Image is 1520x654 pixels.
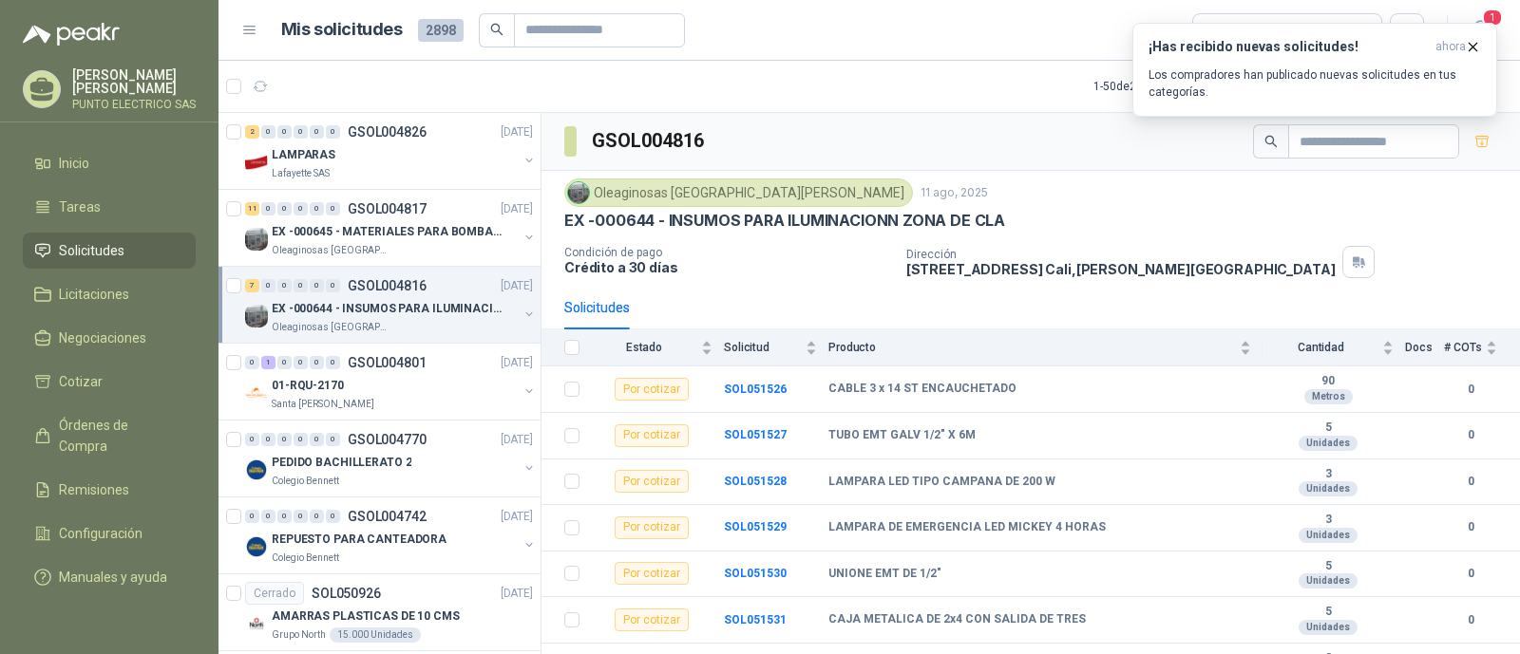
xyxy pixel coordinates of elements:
[615,470,689,493] div: Por cotizar
[724,428,787,441] a: SOL051527
[564,246,891,259] p: Condición de pago
[418,19,464,42] span: 2898
[615,608,689,631] div: Por cotizar
[1132,23,1497,117] button: ¡Has recibido nuevas solicitudes!ahora Los compradores han publicado nuevas solicitudes en tus ca...
[310,202,324,215] div: 0
[1463,13,1497,47] button: 1
[218,574,541,651] a: CerradoSOL050926[DATE] Company LogoAMARRAS PLASTICAS DE 10 CMSGrupo North15.000 Unidades
[568,182,589,203] img: Company Logo
[724,329,828,366] th: Solicitud
[828,612,1086,627] b: CAJA METALICA DE 2x4 CON SALIDA DE TRES
[330,627,421,643] div: 15.000 Unidades
[294,202,308,215] div: 0
[23,276,196,312] a: Licitaciones
[245,356,259,369] div: 0
[59,196,101,217] span: Tareas
[828,428,976,443] b: TUBO EMT GALV 1/2" X 6M
[23,472,196,508] a: Remisiones
[59,327,146,348] span: Negociaciones
[615,424,689,447] div: Por cotizar
[23,233,196,269] a: Solicitudes
[272,166,330,181] p: Lafayette SAS
[591,341,697,354] span: Estado
[921,184,988,202] p: 11 ago, 2025
[1263,420,1394,436] b: 5
[310,510,324,523] div: 0
[261,125,275,139] div: 0
[1263,374,1394,389] b: 90
[564,178,913,207] div: Oleaginosas [GEOGRAPHIC_DATA][PERSON_NAME]
[245,274,537,335] a: 7 0 0 0 0 0 GSOL004816[DATE] Company LogoEX -000644 - INSUMOS PARA ILUMINACIONN ZONA DE CLAOleagi...
[348,202,427,215] p: GSOL004817
[294,510,308,523] div: 0
[615,516,689,539] div: Por cotizar
[564,259,891,275] p: Crédito a 30 días
[272,377,344,395] p: 01-RQU-2170
[348,125,427,139] p: GSOL004826
[272,320,391,335] p: Oleaginosas [GEOGRAPHIC_DATA][PERSON_NAME]
[828,329,1263,366] th: Producto
[906,261,1336,277] p: [STREET_ADDRESS] Cali , [PERSON_NAME][GEOGRAPHIC_DATA]
[326,356,340,369] div: 0
[277,202,292,215] div: 0
[1299,481,1358,496] div: Unidades
[724,567,787,580] a: SOL051530
[23,23,120,46] img: Logo peakr
[261,510,275,523] div: 0
[1444,426,1497,444] b: 0
[1264,135,1278,148] span: search
[245,433,259,446] div: 0
[310,356,324,369] div: 0
[272,454,411,472] p: PEDIDO BACHILLERATO 2
[261,356,275,369] div: 1
[245,151,268,174] img: Company Logo
[326,433,340,446] div: 0
[1444,518,1497,536] b: 0
[245,612,268,635] img: Company Logo
[724,475,787,488] b: SOL051528
[724,383,787,396] a: SOL051526
[1093,71,1217,102] div: 1 - 50 de 2540
[272,627,326,643] p: Grupo North
[272,531,446,549] p: REPUESTO PARA CANTEADORA
[501,200,533,218] p: [DATE]
[59,153,89,174] span: Inicio
[272,146,335,164] p: LAMPARAS
[906,248,1336,261] p: Dirección
[245,279,259,292] div: 7
[501,585,533,603] p: [DATE]
[23,189,196,225] a: Tareas
[348,356,427,369] p: GSOL004801
[724,520,787,533] a: SOL051529
[245,382,268,404] img: Company Logo
[1205,20,1244,41] div: Todas
[1444,565,1497,583] b: 0
[564,211,1005,231] p: EX -000644 - INSUMOS PARA ILUMINACIONN ZONA DE CLA
[272,243,391,258] p: Oleaginosas [GEOGRAPHIC_DATA][PERSON_NAME]
[272,607,460,626] p: AMARRAS PLASTICAS DE 10 CMS
[1444,381,1497,399] b: 0
[277,125,292,139] div: 0
[272,551,339,566] p: Colegio Bennett
[245,305,268,327] img: Company Logo
[1263,467,1394,482] b: 3
[501,431,533,449] p: [DATE]
[310,433,324,446] div: 0
[245,428,537,489] a: 0 0 0 0 0 0 GSOL004770[DATE] Company LogoPEDIDO BACHILLERATO 2Colegio Bennett
[245,582,304,605] div: Cerrado
[281,16,403,44] h1: Mis solicitudes
[724,613,787,626] a: SOL051531
[1435,39,1466,55] span: ahora
[261,279,275,292] div: 0
[828,382,1016,397] b: CABLE 3 x 14 ST ENCAUCHETADO
[261,202,275,215] div: 0
[272,397,374,412] p: Santa [PERSON_NAME]
[348,510,427,523] p: GSOL004742
[828,475,1055,490] b: LAMPARA LED TIPO CAMPANA DE 200 W
[592,126,707,156] h3: GSOL004816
